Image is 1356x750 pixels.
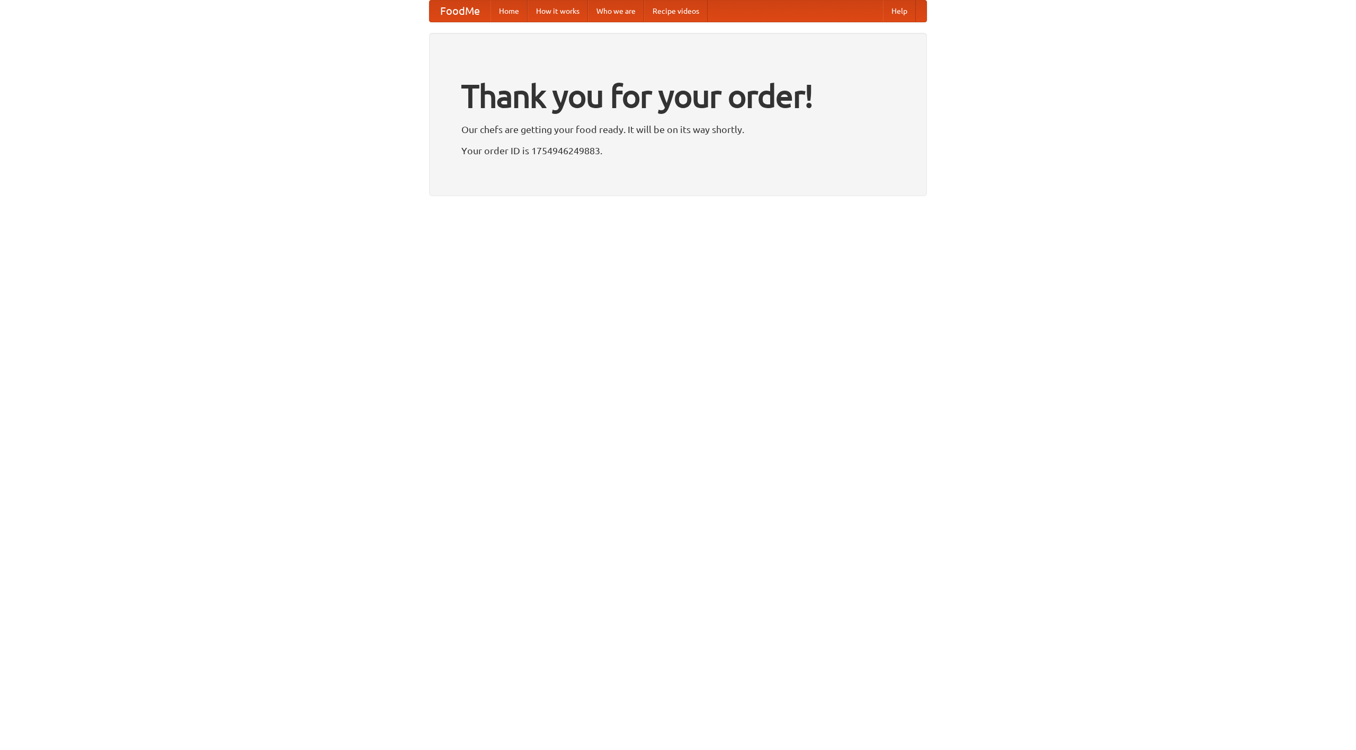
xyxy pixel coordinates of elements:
p: Your order ID is 1754946249883. [461,143,895,158]
a: Who we are [588,1,644,22]
a: Recipe videos [644,1,708,22]
a: Help [883,1,916,22]
a: Home [490,1,528,22]
p: Our chefs are getting your food ready. It will be on its way shortly. [461,121,895,137]
a: How it works [528,1,588,22]
h1: Thank you for your order! [461,70,895,121]
a: FoodMe [430,1,490,22]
